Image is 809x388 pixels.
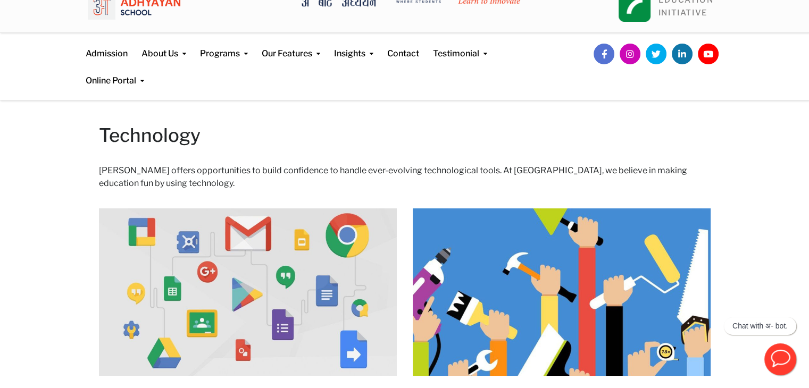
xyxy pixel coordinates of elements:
h2: Technology [99,122,711,148]
img: maker [413,208,711,376]
img: Workflow-Management-Options-for-Google-Apps [99,208,397,376]
a: Testimonial [433,33,487,60]
a: Our Features [262,33,320,60]
p: Chat with अ- bot. [732,322,788,331]
a: About Us [141,33,186,60]
a: Online Portal [86,60,144,87]
a: Contact [387,33,419,60]
a: Programs [200,33,248,60]
a: Admission [86,33,128,60]
a: Insights [334,33,373,60]
h6: [PERSON_NAME] offers opportunities to build confidence to handle ever-evolving technological tool... [99,164,711,190]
